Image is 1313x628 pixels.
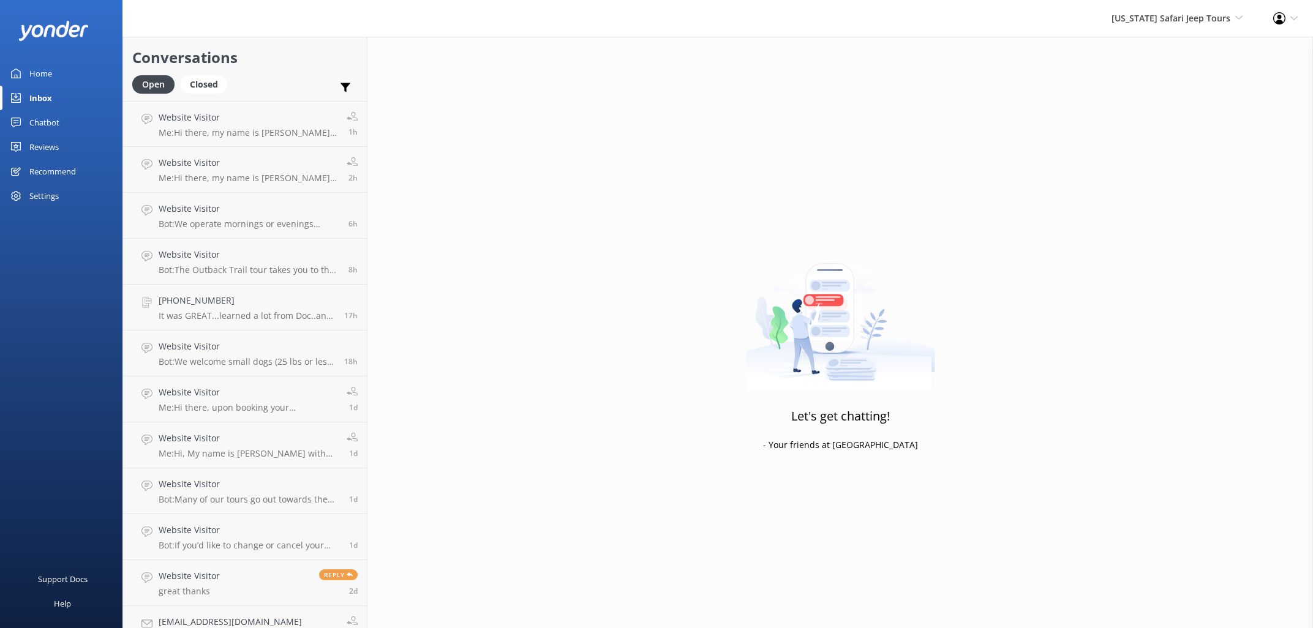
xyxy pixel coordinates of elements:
a: Website VisitorMe:Hi there, my name is [PERSON_NAME], I will be glad to help you. Please give us ... [123,147,367,193]
span: Oct 01 2025 09:02pm (UTC -07:00) America/Phoenix [344,310,358,321]
span: Oct 02 2025 12:07pm (UTC -07:00) America/Phoenix [348,173,358,183]
p: Bot: We welcome small dogs (25 lbs or less) on our mild, paved tours, and they can ride free if t... [159,356,335,367]
div: Support Docs [38,567,88,591]
p: Me: Hi, My name is [PERSON_NAME] with Safari Jeep Tours. If your kids are over the age of [DEMOGR... [159,448,337,459]
span: Reply [319,569,358,580]
h4: Website Visitor [159,111,337,124]
a: [PHONE_NUMBER]It was GREAT...learned a lot from Doc..and enjoyed the ride...17h [123,285,367,331]
span: Sep 30 2025 12:57pm (UTC -07:00) America/Phoenix [349,586,358,596]
div: Closed [181,75,227,94]
div: Chatbot [29,110,59,135]
h4: Website Visitor [159,340,335,353]
p: Me: Hi there, upon booking your reservation, we are able to add on gratuity for your tour guide. [159,402,337,413]
span: Sep 30 2025 04:33pm (UTC -07:00) America/Phoenix [349,540,358,550]
h4: Website Visitor [159,477,340,491]
p: Bot: We operate mornings or evenings Outback Trail Tours. You can view live availability [URL][DO... [159,219,339,230]
span: [US_STATE] Safari Jeep Tours [1112,12,1230,24]
h4: Website Visitor [159,432,337,445]
a: Website VisitorBot:We welcome small dogs (25 lbs or less) on our mild, paved tours, and they can ... [123,331,367,376]
div: Inbox [29,86,52,110]
h4: Website Visitor [159,202,339,215]
h4: Website Visitor [159,523,340,537]
div: Reviews [29,135,59,159]
a: Website VisitorMe:Hi there, my name is [PERSON_NAME], I will be glad to help you. Please give us ... [123,101,367,147]
div: Home [29,61,52,86]
p: Me: Hi there, my name is [PERSON_NAME], I will be glad to help you. Please give us a call at Safa... [159,127,337,138]
div: Help [54,591,71,616]
a: Website VisitorMe:Hi there, upon booking your reservation, we are able to add on gratuity for you... [123,376,367,422]
a: Website Visitorgreat thanksReply2d [123,560,367,606]
h4: [PHONE_NUMBER] [159,294,335,307]
a: Open [132,77,181,91]
span: Oct 02 2025 07:55am (UTC -07:00) America/Phoenix [348,219,358,229]
a: Website VisitorBot:We operate mornings or evenings Outback Trail Tours. You can view live availab... [123,193,367,239]
span: Oct 01 2025 01:03pm (UTC -07:00) America/Phoenix [349,402,358,413]
h4: Website Visitor [159,386,337,399]
h4: Website Visitor [159,248,339,261]
p: - Your friends at [GEOGRAPHIC_DATA] [763,438,918,452]
h4: Website Visitor [159,156,337,170]
img: yonder-white-logo.png [18,21,89,41]
div: Open [132,75,175,94]
p: Bot: If you’d like to change or cancel your bookings, please give us a call at [PHONE_NUMBER]. [159,540,340,551]
p: Bot: The Outback Trail tour takes you to the west side of [GEOGRAPHIC_DATA] into the desert, offe... [159,264,339,275]
span: Oct 01 2025 08:45pm (UTC -07:00) America/Phoenix [344,356,358,367]
p: Me: Hi there, my name is [PERSON_NAME], I will be glad to help you. Please give us a call at Safa... [159,173,337,184]
a: Closed [181,77,233,91]
a: Website VisitorBot:If you’d like to change or cancel your bookings, please give us a call at [PHO... [123,514,367,560]
span: Oct 01 2025 01:03pm (UTC -07:00) America/Phoenix [349,448,358,458]
img: artwork of a man stealing a conversation from at giant smartphone [746,237,935,391]
a: Website VisitorBot:Many of our tours go out towards the end of the day. The best tours for explor... [123,468,367,514]
p: great thanks [159,586,220,597]
h3: Let's get chatting! [791,406,890,426]
p: It was GREAT...learned a lot from Doc..and enjoyed the ride... [159,310,335,321]
a: Website VisitorMe:Hi, My name is [PERSON_NAME] with Safari Jeep Tours. If your kids are over the ... [123,422,367,468]
p: Bot: Many of our tours go out towards the end of the day. The best tours for exploring [GEOGRAPHI... [159,494,340,505]
div: Settings [29,184,59,208]
span: Oct 02 2025 01:38pm (UTC -07:00) America/Phoenix [348,127,358,137]
div: Recommend [29,159,76,184]
span: Sep 30 2025 05:30pm (UTC -07:00) America/Phoenix [349,494,358,504]
h4: Website Visitor [159,569,220,583]
span: Oct 02 2025 06:31am (UTC -07:00) America/Phoenix [348,264,358,275]
a: Website VisitorBot:The Outback Trail tour takes you to the west side of [GEOGRAPHIC_DATA] into th... [123,239,367,285]
h2: Conversations [132,46,358,69]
